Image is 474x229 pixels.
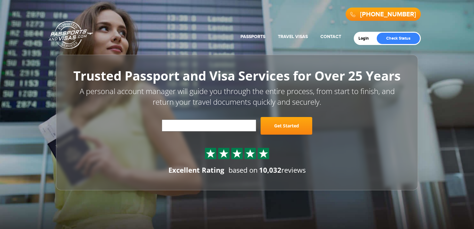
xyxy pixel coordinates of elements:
[168,165,224,175] div: Excellent Rating
[229,165,258,175] span: based on
[358,36,373,41] a: Login
[259,165,306,175] span: reviews
[48,21,93,49] a: Passports & [DOMAIN_NAME]
[360,11,416,18] a: [PHONE_NUMBER]
[70,69,404,83] h1: Trusted Passport and Visa Services for Over 25 Years
[261,117,312,135] a: Get Started
[240,34,265,39] a: Passports
[245,149,255,158] img: Sprite St
[232,149,242,158] img: Sprite St
[259,165,281,175] strong: 10,032
[70,86,404,108] p: A personal account manager will guide you through the entire process, from start to finish, and r...
[320,34,341,39] a: Contact
[259,149,268,158] img: Sprite St
[219,149,229,158] img: Sprite St
[278,34,308,39] a: Travel Visas
[206,149,215,158] img: Sprite St
[377,33,420,44] a: Check Status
